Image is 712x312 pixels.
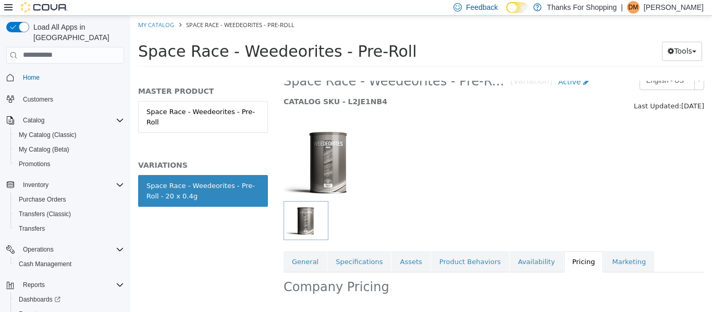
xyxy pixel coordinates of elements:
span: Reports [23,281,45,289]
a: Transfers [15,222,49,235]
div: Space Race - Weedeorites - Pre-Roll - 20 x 0.4g [16,165,129,185]
span: Inventory [19,179,124,191]
button: My Catalog (Beta) [10,142,128,157]
a: Customers [19,93,57,106]
a: Pricing [434,235,473,257]
a: Specifications [197,235,261,257]
img: 150 [153,107,244,185]
a: Promotions [15,158,55,170]
span: Feedback [466,2,498,13]
span: Active [428,62,450,70]
a: My Catalog [8,5,44,13]
button: My Catalog (Classic) [10,128,128,142]
h5: VARIATIONS [8,145,138,154]
div: Daulton MacDonald [627,1,640,14]
a: My Catalog (Classic) [15,129,81,141]
span: My Catalog (Classic) [19,131,77,139]
a: Purchase Orders [15,193,70,206]
button: Inventory [2,178,128,192]
span: Home [19,71,124,84]
h5: CATALOG SKU - L2JE1NB4 [153,81,465,91]
button: Reports [2,278,128,292]
p: [PERSON_NAME] [644,1,704,14]
button: Inventory [19,179,53,191]
button: Customers [2,91,128,106]
a: English - US [509,57,574,74]
button: Tools [532,26,572,45]
a: Assets [261,235,300,257]
span: Purchase Orders [15,193,124,206]
input: Dark Mode [506,2,528,13]
span: Home [23,73,40,82]
span: Transfers [19,224,45,233]
p: Thanks For Shopping [547,1,617,14]
span: Space Race - Weedeorites - Pre-Roll [56,5,164,13]
button: Operations [2,242,128,257]
button: Promotions [10,157,128,171]
img: Cova [21,2,68,13]
span: Reports [19,279,124,291]
span: Cash Management [15,258,124,270]
button: Catalog [19,114,48,127]
a: Availability [379,235,433,257]
span: Purchase Orders [19,195,66,204]
a: Space Race - Weedeorites - Pre-Roll [8,85,138,117]
h5: MASTER PRODUCT [8,71,138,80]
a: Product Behaviors [301,235,379,257]
button: Home [2,70,128,85]
span: Space Race - Weedeorites - Pre-Roll [8,27,287,45]
button: Transfers [10,221,128,236]
span: Promotions [19,160,51,168]
span: Transfers [15,222,124,235]
span: English - US [510,57,560,73]
button: Catalog [2,113,128,128]
span: Customers [23,95,53,104]
span: Last Updated: [504,86,551,94]
span: Transfers (Classic) [19,210,71,218]
span: Dashboards [15,293,124,306]
span: Promotions [15,158,124,170]
a: Marketing [473,235,524,257]
span: DM [629,1,639,14]
p: | [621,1,623,14]
span: Catalog [19,114,124,127]
a: Dashboards [15,293,65,306]
button: Cash Management [10,257,128,271]
span: My Catalog (Classic) [15,129,124,141]
a: Dashboards [10,292,128,307]
span: Operations [23,245,54,254]
span: [DATE] [551,86,574,94]
a: Cash Management [15,258,76,270]
span: Dashboards [19,295,60,304]
span: Space Race - Weedeorites - Pre-Roll - 20 x 0.4g [153,58,380,74]
span: Operations [19,243,124,256]
span: Cash Management [19,260,71,268]
button: Operations [19,243,58,256]
button: Reports [19,279,49,291]
a: My Catalog (Beta) [15,143,73,156]
a: General [153,235,197,257]
button: Purchase Orders [10,192,128,207]
span: Catalog [23,116,44,124]
span: Transfers (Classic) [15,208,124,220]
span: Customers [19,92,124,105]
a: Transfers (Classic) [15,208,75,220]
span: My Catalog (Beta) [15,143,124,156]
button: Transfers (Classic) [10,207,128,221]
span: Inventory [23,181,48,189]
small: [Variation] [380,62,422,70]
span: My Catalog (Beta) [19,145,69,154]
span: Load All Apps in [GEOGRAPHIC_DATA] [29,22,124,43]
a: Home [19,71,44,84]
h2: Company Pricing [153,264,259,280]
